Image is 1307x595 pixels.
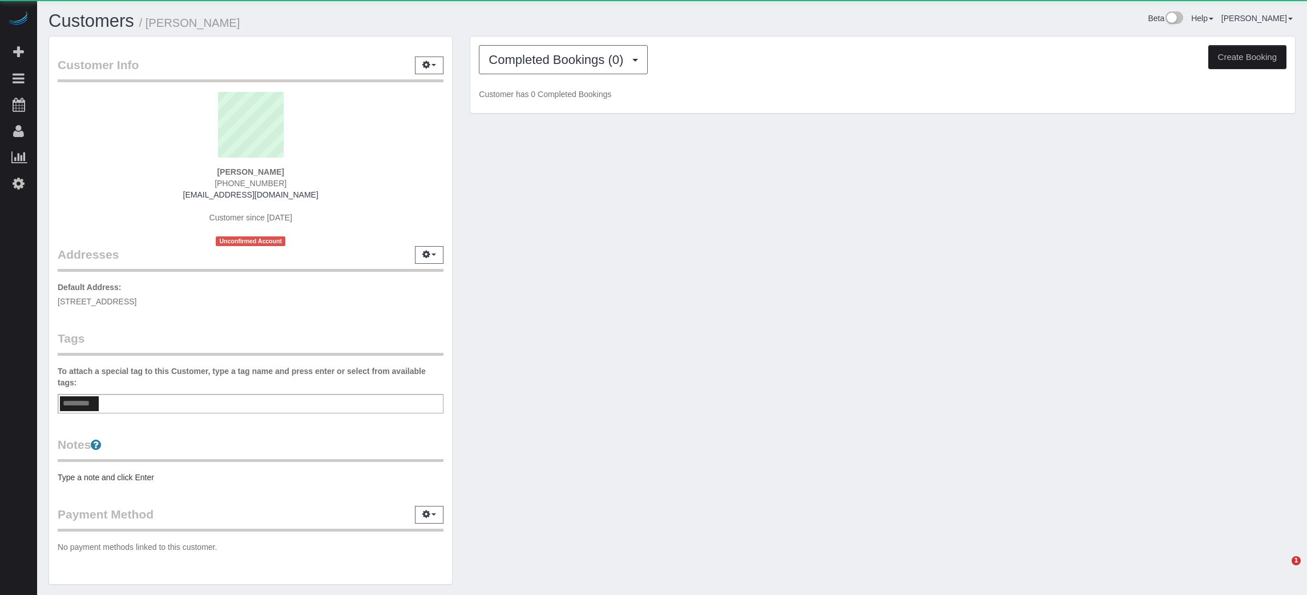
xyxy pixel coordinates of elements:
[479,89,1286,100] p: Customer has 0 Completed Bookings
[1221,14,1293,23] a: [PERSON_NAME]
[209,213,292,222] span: Customer since [DATE]
[58,330,443,356] legend: Tags
[58,282,122,293] label: Default Address:
[58,365,443,388] label: To attach a special tag to this Customer, type a tag name and press enter or select from availabl...
[1292,556,1301,565] span: 1
[58,506,443,532] legend: Payment Method
[7,11,30,27] img: Automaid Logo
[183,190,318,199] a: [EMAIL_ADDRESS][DOMAIN_NAME]
[216,236,285,246] span: Unconfirmed Account
[1208,45,1286,69] button: Create Booking
[1148,14,1183,23] a: Beta
[1268,556,1296,584] iframe: Intercom live chat
[58,297,136,306] span: [STREET_ADDRESS]
[49,11,134,31] a: Customers
[1164,11,1183,26] img: New interface
[139,17,240,29] small: / [PERSON_NAME]
[217,167,284,176] strong: [PERSON_NAME]
[58,57,443,82] legend: Customer Info
[58,436,443,462] legend: Notes
[58,541,443,553] p: No payment methods linked to this customer.
[489,53,629,67] span: Completed Bookings (0)
[479,45,648,74] button: Completed Bookings (0)
[215,179,287,188] span: [PHONE_NUMBER]
[1191,14,1213,23] a: Help
[58,472,443,483] pre: Type a note and click Enter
